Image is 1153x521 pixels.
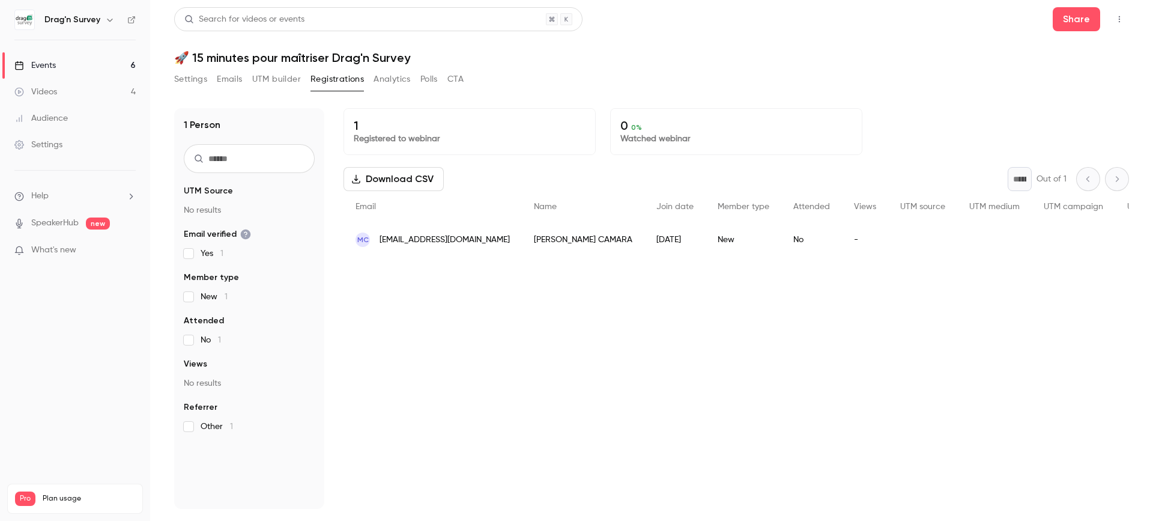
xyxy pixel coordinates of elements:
button: Polls [420,70,438,89]
span: Views [854,203,876,211]
p: Watched webinar [620,133,852,145]
div: Videos [14,86,57,98]
span: Pro [15,492,35,506]
span: Referrer [184,401,217,413]
button: UTM builder [252,70,301,89]
div: Search for videos or events [184,13,304,26]
span: [EMAIL_ADDRESS][DOMAIN_NAME] [380,234,510,246]
div: - [842,223,888,257]
section: facet-groups [184,185,315,433]
p: No results [184,204,315,216]
button: Emails [217,70,242,89]
span: MC [357,234,369,245]
img: Drag'n Survey [15,10,34,29]
div: [DATE] [644,223,706,257]
span: Plan usage [43,494,135,504]
h6: Drag'n Survey [44,14,100,26]
span: Member type [718,203,769,211]
div: No [781,223,842,257]
div: [PERSON_NAME] CAMARA [522,223,644,257]
p: Registered to webinar [354,133,586,145]
span: Attended [184,315,224,327]
span: Attended [793,203,830,211]
span: 0 % [631,123,642,132]
button: Analytics [374,70,411,89]
span: Join date [656,203,694,211]
button: Share [1053,7,1100,31]
span: Views [184,358,207,370]
p: 1 [354,118,586,133]
span: Email verified [184,228,251,240]
span: new [86,218,110,230]
span: Other [201,421,233,433]
h1: 1 Person [184,118,220,132]
span: Help [31,190,49,203]
a: SpeakerHub [31,217,79,230]
li: help-dropdown-opener [14,190,136,203]
iframe: Noticeable Trigger [121,245,136,256]
span: 1 [225,293,228,301]
span: 1 [220,249,223,258]
span: No [201,334,221,346]
span: Yes [201,248,223,260]
button: Settings [174,70,207,89]
div: Audience [14,112,68,124]
p: No results [184,377,315,389]
div: New [706,223,781,257]
p: 0 [620,118,852,133]
span: UTM Source [184,185,233,197]
span: What's new [31,244,76,257]
span: Name [534,203,557,211]
div: Events [14,59,56,72]
p: Out of 1 [1036,173,1067,185]
span: 1 [218,336,221,344]
span: UTM campaign [1044,203,1103,211]
span: New [201,291,228,303]
span: 1 [230,422,233,431]
div: Settings [14,139,62,151]
span: UTM source [900,203,945,211]
h1: 🚀 15 minutes pour maîtriser Drag'n Survey [174,50,1129,65]
span: Email [356,203,376,211]
span: UTM medium [969,203,1020,211]
button: Registrations [310,70,364,89]
button: CTA [447,70,464,89]
span: Member type [184,272,239,284]
button: Download CSV [343,167,444,191]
